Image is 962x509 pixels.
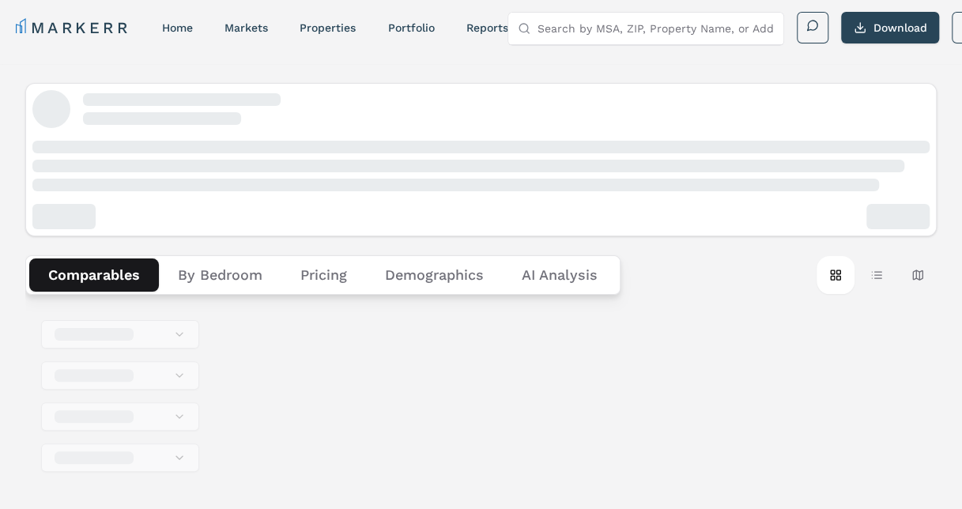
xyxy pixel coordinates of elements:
a: reports [466,21,507,34]
button: AI Analysis [503,258,617,292]
input: Search by MSA, ZIP, Property Name, or Address [537,13,774,44]
button: Pricing [281,258,366,292]
button: By Bedroom [159,258,281,292]
a: MARKERR [16,17,130,39]
a: properties [300,21,356,34]
button: Download [841,12,939,43]
a: Portfolio [387,21,434,34]
button: Comparables [29,258,159,292]
a: home [162,21,193,34]
a: markets [224,21,268,34]
button: Demographics [366,258,503,292]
